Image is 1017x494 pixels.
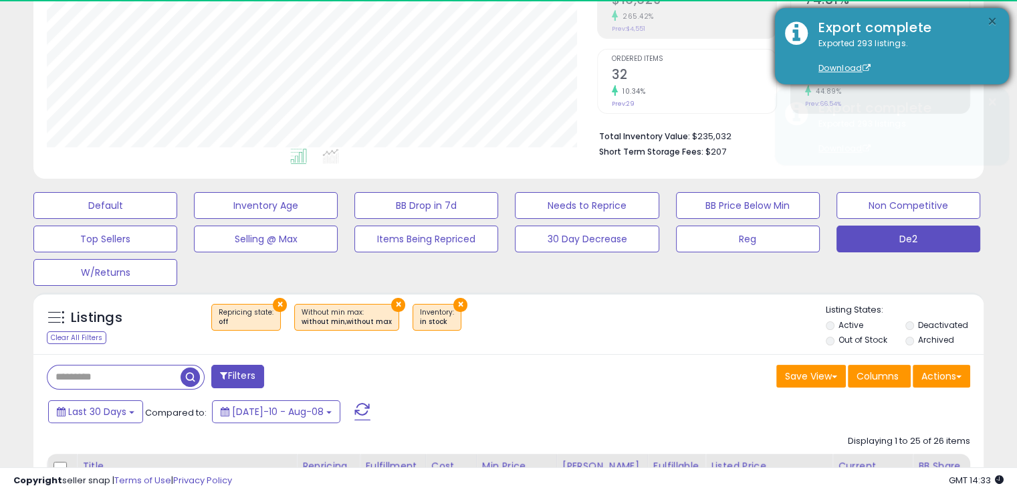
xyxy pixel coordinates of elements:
button: Columns [848,365,911,388]
div: in stock [420,317,454,327]
button: Last 30 Days [48,400,143,423]
b: Short Term Storage Fees: [599,146,703,157]
small: 10.34% [618,86,645,96]
div: seller snap | | [13,475,232,487]
button: Filters [211,365,263,388]
small: 265.42% [618,11,654,21]
button: Non Competitive [836,192,980,219]
a: Privacy Policy [173,474,232,487]
span: $207 [705,145,726,158]
small: 44.89% [811,86,841,96]
b: Total Inventory Value: [599,131,690,142]
button: BB Price Below Min [676,192,820,219]
button: × [273,298,287,312]
label: Archived [917,334,953,345]
span: Compared to: [145,406,207,419]
button: De2 [836,226,980,252]
button: Reg [676,226,820,252]
span: Columns [857,369,899,383]
div: Exported 293 listings. [808,118,999,155]
div: Displaying 1 to 25 of 26 items [848,435,970,448]
button: Save View [776,365,846,388]
span: Repricing state : [219,307,273,327]
button: BB Drop in 7d [354,192,498,219]
button: Items Being Repriced [354,226,498,252]
span: Last 30 Days [68,405,126,418]
button: [DATE]-10 - Aug-08 [212,400,340,423]
button: × [987,94,998,110]
button: W/Returns [33,259,177,286]
button: Actions [913,365,970,388]
small: Prev: $4,551 [612,25,645,33]
a: Download [818,143,871,154]
button: × [391,298,405,312]
a: Download [818,62,871,74]
a: Terms of Use [114,474,171,487]
small: Prev: 29 [612,100,635,108]
button: Top Sellers [33,226,177,252]
span: Ordered Items [612,56,776,63]
span: Inventory : [420,307,454,327]
li: $235,032 [599,127,960,143]
button: Default [33,192,177,219]
button: × [453,298,467,312]
label: Out of Stock [838,334,887,345]
label: Deactivated [917,319,968,331]
button: Needs to Reprice [515,192,659,219]
button: Selling @ Max [194,226,338,252]
span: 2025-09-10 14:33 GMT [949,474,1004,487]
button: 30 Day Decrease [515,226,659,252]
button: × [987,13,998,30]
h2: 32 [612,67,776,85]
span: Without min max : [302,307,392,327]
div: Clear All Filters [47,331,106,344]
div: without min,without max [302,317,392,327]
div: off [219,317,273,327]
div: Export complete [808,98,999,118]
div: Exported 293 listings. [808,37,999,75]
button: Inventory Age [194,192,338,219]
p: Listing States: [826,304,984,317]
h5: Listings [71,309,122,327]
strong: Copyright [13,474,62,487]
div: Export complete [808,18,999,37]
label: Active [838,319,863,331]
span: [DATE]-10 - Aug-08 [232,405,324,418]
